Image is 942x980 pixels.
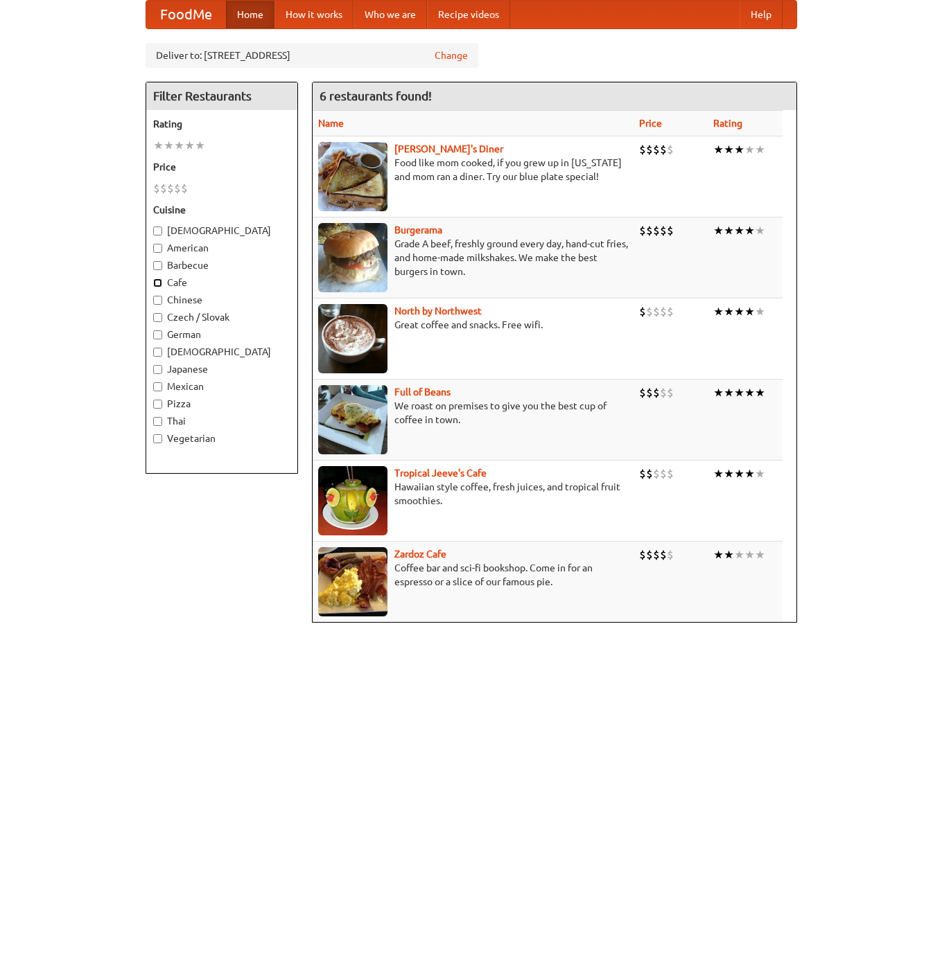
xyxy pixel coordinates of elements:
[153,330,162,339] input: German
[146,43,478,68] div: Deliver to: [STREET_ADDRESS]
[153,258,290,272] label: Barbecue
[153,160,290,174] h5: Price
[740,1,783,28] a: Help
[394,305,482,317] a: North by Northwest
[318,142,387,211] img: sallys.jpg
[153,313,162,322] input: Czech / Slovak
[744,142,755,157] li: ★
[174,181,181,196] li: $
[153,224,290,238] label: [DEMOGRAPHIC_DATA]
[653,385,660,400] li: $
[734,223,744,238] li: ★
[724,304,734,319] li: ★
[153,296,162,305] input: Chinese
[318,480,628,508] p: Hawaiian style coffee, fresh juices, and tropical fruit smoothies.
[724,547,734,562] li: ★
[153,293,290,307] label: Chinese
[153,434,162,443] input: Vegetarian
[160,181,167,196] li: $
[435,48,468,62] a: Change
[667,142,674,157] li: $
[646,223,653,238] li: $
[755,466,765,481] li: ★
[181,181,188,196] li: $
[318,318,628,332] p: Great coffee and snacks. Free wifi.
[146,82,297,110] h4: Filter Restaurants
[153,431,290,445] label: Vegetarian
[755,142,765,157] li: ★
[734,547,744,562] li: ★
[646,466,653,481] li: $
[744,304,755,319] li: ★
[653,466,660,481] li: $
[153,345,290,359] label: [DEMOGRAPHIC_DATA]
[153,278,162,287] input: Cafe
[713,466,724,481] li: ★
[394,224,442,235] a: Burgerama
[639,223,646,238] li: $
[653,142,660,157] li: $
[318,304,387,373] img: north.jpg
[164,138,174,153] li: ★
[713,223,724,238] li: ★
[153,117,290,131] h5: Rating
[274,1,354,28] a: How it works
[153,397,290,411] label: Pizza
[667,466,674,481] li: $
[153,328,290,341] label: German
[153,241,290,255] label: American
[153,382,162,391] input: Mexican
[744,385,755,400] li: ★
[153,365,162,374] input: Japanese
[153,362,290,376] label: Japanese
[646,385,653,400] li: $
[667,304,674,319] li: $
[734,466,744,481] li: ★
[724,385,734,400] li: ★
[744,223,755,238] li: ★
[724,466,734,481] li: ★
[713,385,724,400] li: ★
[713,142,724,157] li: ★
[184,138,195,153] li: ★
[639,547,646,562] li: $
[639,118,662,129] a: Price
[653,547,660,562] li: $
[394,467,487,479] b: Tropical Jeeve's Cafe
[646,304,653,319] li: $
[394,143,503,154] a: [PERSON_NAME]'s Diner
[153,203,290,217] h5: Cuisine
[713,118,742,129] a: Rating
[660,385,667,400] li: $
[153,348,162,357] input: [DEMOGRAPHIC_DATA]
[318,385,387,454] img: beans.jpg
[724,142,734,157] li: ★
[660,304,667,319] li: $
[318,223,387,292] img: burgerama.jpg
[427,1,510,28] a: Recipe videos
[660,466,667,481] li: $
[667,223,674,238] li: $
[153,138,164,153] li: ★
[639,304,646,319] li: $
[660,223,667,238] li: $
[318,118,344,129] a: Name
[724,223,734,238] li: ★
[755,304,765,319] li: ★
[318,561,628,589] p: Coffee bar and sci-fi bookshop. Come in for an espresso or a slice of our famous pie.
[153,244,162,253] input: American
[153,417,162,426] input: Thai
[153,414,290,428] label: Thai
[667,547,674,562] li: $
[713,547,724,562] li: ★
[639,142,646,157] li: $
[639,385,646,400] li: $
[394,386,451,398] a: Full of Beans
[394,549,446,560] a: Zardoz Cafe
[153,226,162,235] input: [DEMOGRAPHIC_DATA]
[734,142,744,157] li: ★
